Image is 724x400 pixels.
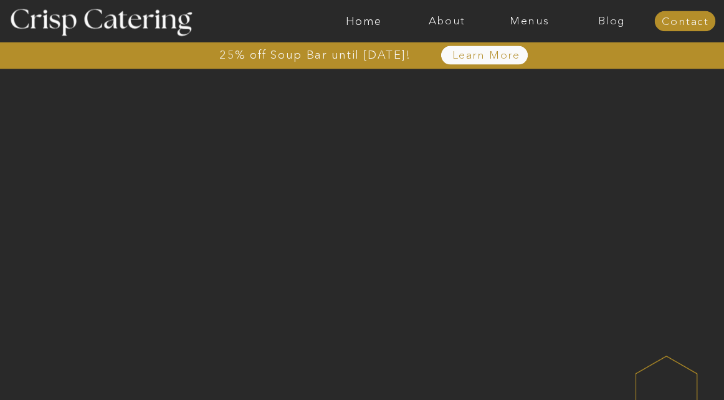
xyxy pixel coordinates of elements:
a: Contact [655,16,716,27]
a: Blog [571,15,654,27]
a: 25% off Soup Bar until [DATE]! [176,49,454,61]
iframe: podium webchat widget bubble [624,338,724,400]
a: Menus [488,15,571,27]
a: Home [323,15,406,27]
a: About [406,15,488,27]
a: Learn More [424,49,548,61]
